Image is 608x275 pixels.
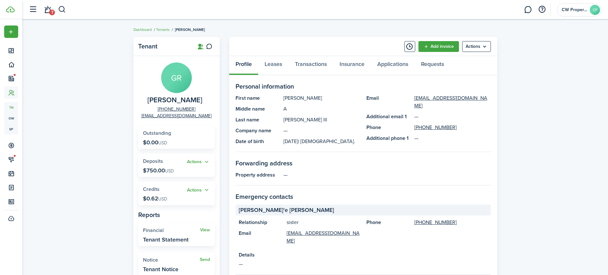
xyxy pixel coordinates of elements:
panel-main-description: [PERSON_NAME] III [283,116,360,124]
p: $0.00 [143,139,167,146]
a: tn [4,102,18,113]
span: [PERSON_NAME]'e [PERSON_NAME] [239,206,334,214]
panel-main-section-title: Personal information [236,82,491,91]
span: USD [165,168,174,174]
button: Timeline [404,41,415,52]
panel-main-title: Email [239,229,283,245]
a: Transactions [289,56,333,75]
widget-stats-title: Notice [143,257,200,263]
panel-main-title: Phone [366,124,411,131]
button: Open menu [187,158,210,166]
panel-main-section-title: Emergency contacts [236,192,491,201]
widget-stats-title: Financial [143,228,200,233]
span: CW Properties [562,8,587,12]
span: Deposits [143,157,163,165]
button: Open menu [462,41,491,52]
span: Credits [143,185,160,193]
panel-main-title: First name [236,94,280,102]
button: Open menu [4,25,18,38]
a: [PHONE_NUMBER] [414,124,457,131]
a: Requests [415,56,450,75]
a: [PHONE_NUMBER] [158,106,195,112]
panel-main-description: — [283,171,491,179]
button: Actions [187,186,210,194]
span: USD [158,196,167,202]
panel-main-title: Additional email 1 [366,113,411,120]
menu-btn: Actions [462,41,491,52]
button: Search [58,4,66,15]
a: Dashboard [133,27,152,33]
a: Applications [371,56,415,75]
panel-main-title: Date of birth [236,138,280,145]
panel-main-subtitle: Reports [138,210,215,220]
panel-main-description: [DATE] [283,138,360,145]
button: Open menu [187,186,210,194]
panel-main-title: Phone [366,219,411,226]
avatar-text: GR [161,62,192,93]
a: ow [4,113,18,124]
button: Open resource center [537,4,547,15]
button: Actions [187,158,210,166]
panel-main-title: Details [239,251,488,259]
a: Add invoice [418,41,459,52]
panel-main-title: Middle name [236,105,280,113]
span: USD [158,140,167,146]
a: [EMAIL_ADDRESS][DOMAIN_NAME] [287,229,360,245]
panel-main-section-title: Forwarding address [236,158,491,168]
img: TenantCloud [6,6,15,12]
a: Insurance [333,56,371,75]
span: [PERSON_NAME] [175,27,205,33]
span: Outstanding [143,129,171,137]
a: Tenants [156,27,170,33]
a: Messaging [522,2,534,18]
widget-stats-description: Tenant Notice [143,266,178,272]
panel-main-title: Relationship [239,219,283,226]
a: View [200,228,210,233]
panel-main-description: A [283,105,360,113]
p: $750.00 [143,167,174,174]
a: [EMAIL_ADDRESS][DOMAIN_NAME] [414,94,491,110]
span: 7 [49,10,55,15]
panel-main-title: Email [366,94,411,110]
panel-main-title: Property address [236,171,280,179]
a: Leases [258,56,289,75]
a: Notifications [41,2,54,18]
span: | [DEMOGRAPHIC_DATA]. [298,138,355,145]
avatar-text: CP [590,5,600,15]
a: sp [4,124,18,134]
panel-main-description: — [239,260,488,268]
a: [PHONE_NUMBER] [414,219,457,226]
panel-main-description: — [283,127,360,134]
widget-stats-description: Tenant Statement [143,236,189,243]
a: [EMAIL_ADDRESS][DOMAIN_NAME] [141,112,212,119]
panel-main-description: sister [287,219,360,226]
panel-main-title: Additional phone 1 [366,134,411,142]
p: $0.62 [143,195,167,202]
panel-main-title: Company name [236,127,280,134]
panel-main-title: Tenant [138,43,189,50]
span: Gregory Reynolds III [147,96,202,104]
a: Send [200,257,210,262]
button: Open sidebar [27,4,39,16]
panel-main-description: [PERSON_NAME] [283,94,360,102]
panel-main-title: Last name [236,116,280,124]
